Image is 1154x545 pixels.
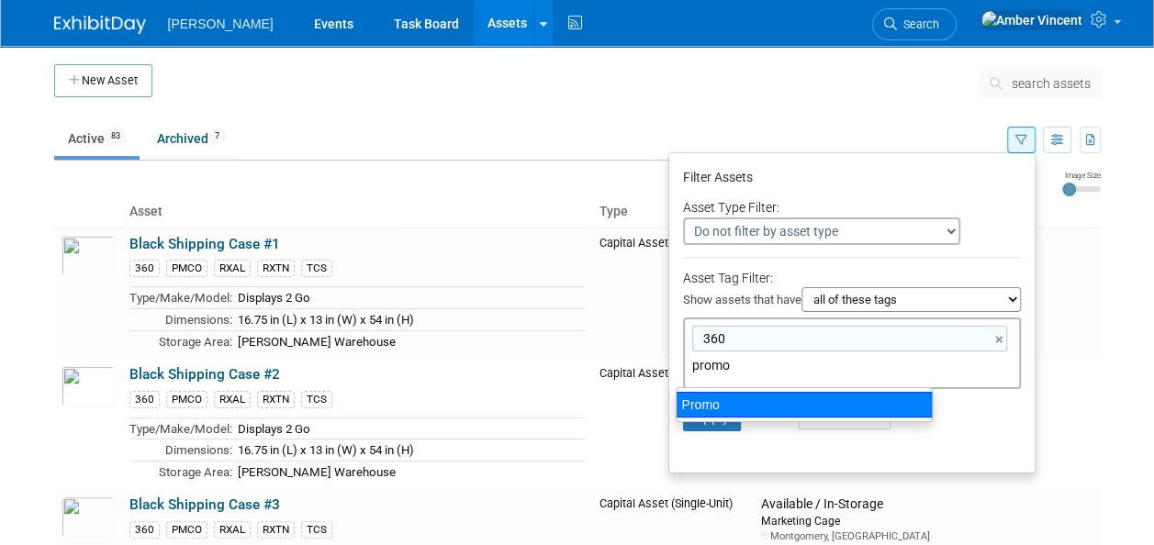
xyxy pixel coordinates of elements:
td: [PERSON_NAME] Warehouse [232,330,586,351]
div: TCS [301,521,332,539]
button: New Asset [54,64,152,97]
button: search assets [980,69,1101,98]
div: RXTN [257,521,295,539]
td: Capital Asset (Single-Unit) [592,359,753,489]
td: Dimensions: [129,308,232,330]
span: 16.75 in (L) x 13 in (W) x 54 in (H) [238,313,414,327]
span: 7 [209,129,225,143]
div: RXAL [214,391,251,408]
div: PMCO [166,521,207,539]
th: Asset [122,196,593,228]
a: Black Shipping Case #2 [129,366,280,383]
div: Asset Type Filter: [683,195,1021,217]
img: ExhibitDay [54,16,146,34]
div: RXAL [214,521,251,539]
span: Storage Area: [159,335,232,349]
a: Black Shipping Case #1 [129,236,280,252]
div: RXTN [257,260,295,277]
div: Available / In-Storage [760,496,1092,513]
span: [PERSON_NAME] [168,17,274,31]
div: Image Size [1062,170,1101,181]
span: 360 [700,329,725,348]
div: TCS [301,391,332,408]
div: Marketing Cage [760,513,1092,528]
div: RXTN [257,391,295,408]
div: 360 [129,391,160,408]
span: search assets [1012,76,1091,91]
a: Search [872,8,957,40]
span: Search [897,17,939,31]
div: Montgomery, [GEOGRAPHIC_DATA] [760,529,1092,543]
div: PMCO [166,391,207,408]
div: PMCO [166,260,207,277]
a: × [995,329,1007,350]
div: 360 [129,260,160,277]
td: Displays 2 Go [232,417,586,439]
td: Capital Asset (Single-Unit) [592,228,753,359]
div: Promo [676,392,933,417]
th: Type [592,196,753,228]
input: Type tag and hit enter [692,356,949,374]
div: Show assets that have [683,287,1021,317]
td: Type/Make/Model: [129,417,232,439]
div: TCS [301,260,332,277]
td: [PERSON_NAME] Warehouse [232,461,586,482]
a: Archived7 [143,121,239,156]
div: RXAL [214,260,251,277]
td: Dimensions: [129,439,232,462]
span: Storage Area: [159,465,232,479]
div: 360 [129,521,160,539]
a: Active83 [54,121,140,156]
td: Displays 2 Go [232,287,586,309]
div: Asset Tag Filter: [683,269,1021,317]
div: Filter Assets [683,165,1021,194]
span: 83 [106,129,126,143]
span: 16.75 in (L) x 13 in (W) x 54 in (H) [238,443,414,457]
a: Black Shipping Case #3 [129,496,280,513]
td: Type/Make/Model: [129,287,232,309]
img: Amber Vincent [980,10,1083,30]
